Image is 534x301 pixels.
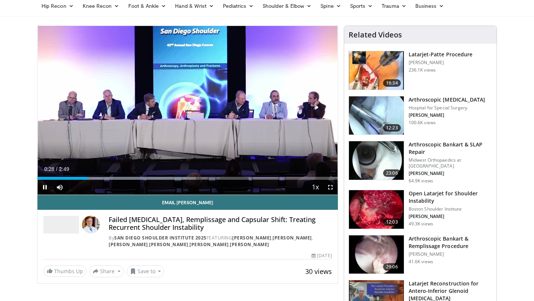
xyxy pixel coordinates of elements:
a: [PERSON_NAME] [109,241,148,248]
h3: Open Latarjet for Shoulder Instability [409,190,492,205]
button: Fullscreen [323,180,338,195]
video-js: Video Player [37,26,338,195]
img: San Diego Shoulder Institute 2025 [43,216,79,234]
div: By FEATURING , , , , , [109,235,332,248]
a: Email [PERSON_NAME] [37,195,338,210]
h3: Arthroscopic [MEDICAL_DATA] [409,96,485,103]
span: 30 views [305,267,332,276]
span: / [56,166,57,172]
img: cole_0_3.png.150x105_q85_crop-smart_upscale.jpg [349,141,404,180]
p: Midwest Orthopaedics at [GEOGRAPHIC_DATA] [409,157,492,169]
button: Mute [52,180,67,195]
h3: Arthroscopic Bankart & Remplissage Procedure [409,235,492,250]
a: San Diego Shoulder Institute 2025 [114,235,207,241]
span: 29:06 [383,263,401,271]
p: [PERSON_NAME] [409,60,472,66]
span: 0:28 [44,166,54,172]
a: 23:06 Arthroscopic Bankart & SLAP Repair Midwest Orthopaedics at [GEOGRAPHIC_DATA] [PERSON_NAME] ... [349,141,492,184]
span: 16:34 [383,79,401,87]
a: [PERSON_NAME] [149,241,188,248]
a: [PERSON_NAME] [189,241,229,248]
span: 23:06 [383,169,401,177]
p: 41.6K views [409,259,433,265]
div: [DATE] [311,252,332,259]
p: [PERSON_NAME] [409,112,485,118]
img: 944938_3.png.150x105_q85_crop-smart_upscale.jpg [349,190,404,229]
img: 617583_3.png.150x105_q85_crop-smart_upscale.jpg [349,51,404,90]
p: Boston Shoulder Institute [409,206,492,212]
button: Save to [127,265,165,277]
p: 64.9K views [409,178,433,184]
p: 49.3K views [409,221,433,227]
p: [PERSON_NAME] [409,214,492,219]
a: [PERSON_NAME] [232,235,271,241]
a: 12:23 Arthroscopic [MEDICAL_DATA] Hospital for Special Surgery [PERSON_NAME] 100.6K views [349,96,492,135]
a: Thumbs Up [43,265,86,277]
img: wolf_3.png.150x105_q85_crop-smart_upscale.jpg [349,235,404,274]
a: 12:03 Open Latarjet for Shoulder Instability Boston Shoulder Institute [PERSON_NAME] 49.3K views [349,190,492,229]
button: Pause [37,180,52,195]
img: Avatar [82,216,100,234]
span: 12:03 [383,218,401,226]
p: 100.6K views [409,120,436,126]
button: Share [89,265,124,277]
span: 2:49 [59,166,69,172]
div: Progress Bar [37,177,338,180]
p: Hospital for Special Surgery [409,105,485,111]
h3: Arthroscopic Bankart & SLAP Repair [409,141,492,156]
a: 29:06 Arthroscopic Bankart & Remplissage Procedure [PERSON_NAME] 41.6K views [349,235,492,274]
a: 16:34 Latarjet-Patte Procedure [PERSON_NAME] 236.1K views [349,51,492,90]
span: 12:23 [383,124,401,132]
p: [PERSON_NAME] [409,171,492,176]
p: [PERSON_NAME] [409,251,492,257]
h3: Latarjet-Patte Procedure [409,51,472,58]
h4: Failed [MEDICAL_DATA], Remplissage and Capsular Shift: Treating Recurrent Shoulder Instability [109,216,332,232]
a: [PERSON_NAME] [230,241,269,248]
button: Playback Rate [308,180,323,195]
a: [PERSON_NAME] [273,235,312,241]
h4: Related Videos [349,30,402,39]
img: 10039_3.png.150x105_q85_crop-smart_upscale.jpg [349,96,404,135]
p: 236.1K views [409,67,436,73]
